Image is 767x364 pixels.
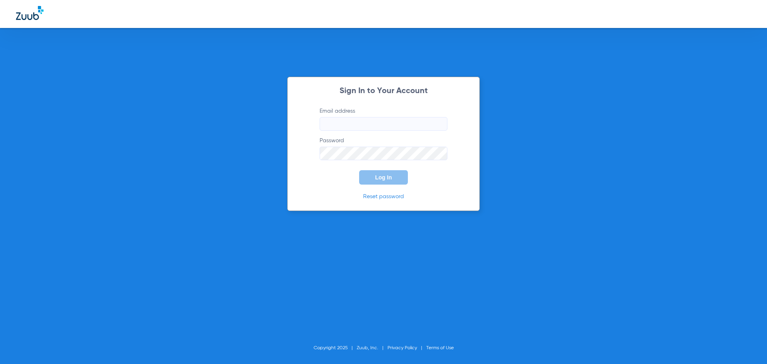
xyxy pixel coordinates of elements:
li: Zuub, Inc. [357,344,387,352]
a: Reset password [363,194,404,199]
label: Password [320,137,447,160]
span: Log In [375,174,392,181]
input: Password [320,147,447,160]
input: Email address [320,117,447,131]
img: Zuub Logo [16,6,44,20]
a: Terms of Use [426,346,454,350]
button: Log In [359,170,408,185]
a: Privacy Policy [387,346,417,350]
h2: Sign In to Your Account [308,87,459,95]
label: Email address [320,107,447,131]
li: Copyright 2025 [314,344,357,352]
